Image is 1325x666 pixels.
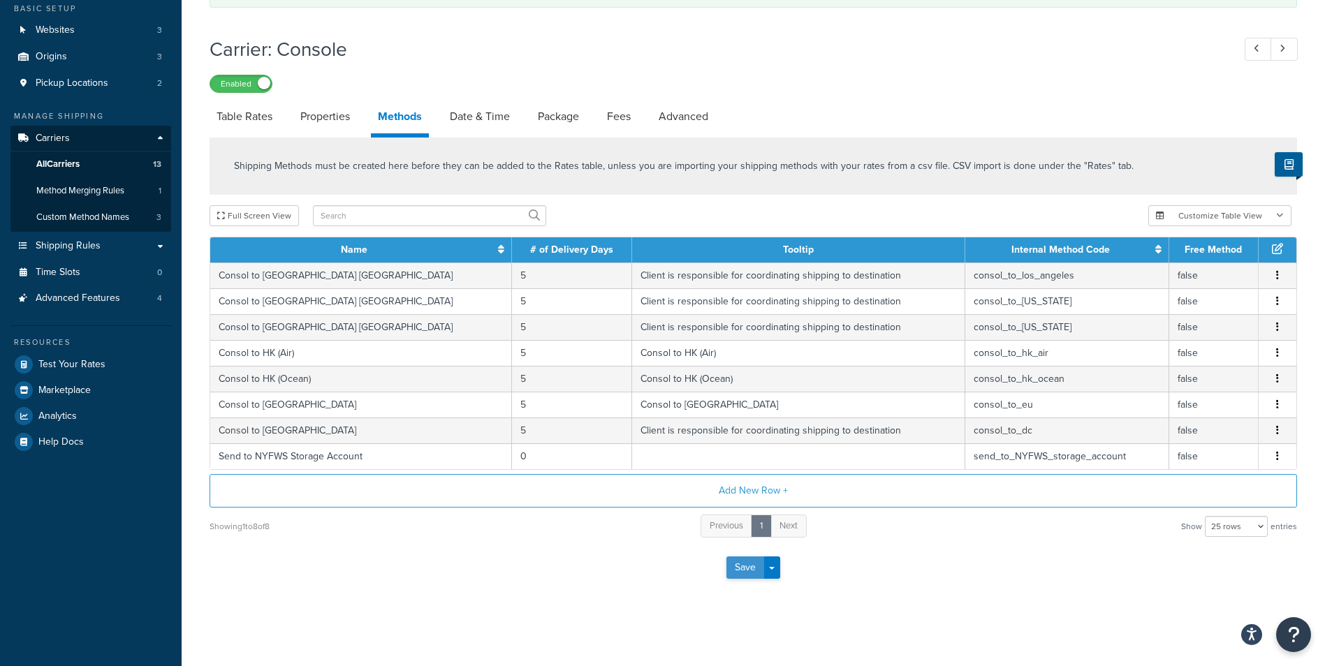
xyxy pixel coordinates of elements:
td: consol_to_[US_STATE] [965,314,1169,340]
td: Client is responsible for coordinating shipping to destination [632,417,965,443]
span: 3 [156,212,161,223]
td: consol_to_hk_ocean [965,366,1169,392]
td: 5 [512,417,633,443]
a: Method Merging Rules1 [10,178,171,204]
td: 0 [512,443,633,469]
th: Free Method [1169,237,1259,262]
td: Client is responsible for coordinating shipping to destination [632,314,965,340]
span: Method Merging Rules [36,185,124,197]
button: Show Help Docs [1275,152,1303,177]
span: Next [779,519,798,532]
li: Shipping Rules [10,233,171,259]
li: Method Merging Rules [10,178,171,204]
span: 0 [157,267,162,279]
span: Show [1181,517,1202,536]
li: Custom Method Names [10,205,171,230]
span: 1 [159,185,161,197]
td: false [1169,262,1259,288]
td: consol_to_hk_air [965,340,1169,366]
td: 5 [512,314,633,340]
a: Time Slots0 [10,260,171,286]
button: Customize Table View [1148,205,1291,226]
td: 5 [512,392,633,417]
td: false [1169,443,1259,469]
span: Origins [36,51,67,63]
a: Next Record [1271,38,1298,61]
td: false [1169,314,1259,340]
p: Shipping Methods must be created here before they can be added to the Rates table, unless you are... [234,158,1134,174]
td: Consol to HK (Air) [210,340,512,366]
button: Open Resource Center [1276,617,1311,652]
a: Previous [701,515,752,538]
li: Time Slots [10,260,171,286]
span: Websites [36,24,75,36]
td: send_to_NYFWS_storage_account [965,443,1169,469]
td: Consol to [GEOGRAPHIC_DATA] [210,417,512,443]
a: Methods [371,100,429,138]
span: 4 [157,293,162,304]
input: Search [313,205,546,226]
a: Properties [293,100,357,133]
button: Save [726,556,764,579]
td: Client is responsible for coordinating shipping to destination [632,262,965,288]
li: Origins [10,44,171,70]
a: Internal Method Code [1011,242,1110,257]
span: 13 [153,158,161,170]
li: Carriers [10,126,171,232]
h1: Carrier: Console [210,36,1219,63]
td: 5 [512,340,633,366]
td: 5 [512,262,633,288]
span: Analytics [38,410,77,422]
a: Test Your Rates [10,352,171,377]
span: entries [1271,517,1297,536]
span: Shipping Rules [36,240,101,252]
a: Name [341,242,367,257]
td: consol_to_eu [965,392,1169,417]
td: Consol to HK (Ocean) [632,366,965,392]
td: Consol to [GEOGRAPHIC_DATA] [210,392,512,417]
span: Help Docs [38,436,84,448]
a: Origins3 [10,44,171,70]
div: Basic Setup [10,3,171,15]
li: Advanced Features [10,286,171,311]
td: consol_to_[US_STATE] [965,288,1169,314]
span: All Carriers [36,158,80,170]
div: Manage Shipping [10,110,171,122]
a: Advanced Features4 [10,286,171,311]
span: Test Your Rates [38,359,105,371]
td: Consol to HK (Ocean) [210,366,512,392]
td: false [1169,417,1259,443]
span: 2 [157,77,162,89]
td: Consol to [GEOGRAPHIC_DATA] [632,392,965,417]
td: false [1169,392,1259,417]
a: 1 [751,515,772,538]
th: Tooltip [632,237,965,262]
button: Add New Row + [210,474,1297,508]
div: Resources [10,336,171,348]
a: Custom Method Names3 [10,205,171,230]
td: Consol to [GEOGRAPHIC_DATA] [GEOGRAPHIC_DATA] [210,288,512,314]
td: Client is responsible for coordinating shipping to destination [632,288,965,314]
td: 5 [512,366,633,392]
a: Date & Time [443,100,517,133]
li: Websites [10,17,171,43]
span: Advanced Features [36,293,120,304]
td: Consol to HK (Air) [632,340,965,366]
a: Marketplace [10,378,171,403]
td: Send to NYFWS Storage Account [210,443,512,469]
a: Previous Record [1245,38,1272,61]
td: false [1169,340,1259,366]
td: Consol to [GEOGRAPHIC_DATA] [GEOGRAPHIC_DATA] [210,262,512,288]
span: Time Slots [36,267,80,279]
label: Enabled [210,75,272,92]
span: Pickup Locations [36,77,108,89]
span: Custom Method Names [36,212,129,223]
a: Websites3 [10,17,171,43]
span: 3 [157,51,162,63]
td: Consol to [GEOGRAPHIC_DATA] [GEOGRAPHIC_DATA] [210,314,512,340]
td: false [1169,366,1259,392]
a: Analytics [10,404,171,429]
a: Carriers [10,126,171,151]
